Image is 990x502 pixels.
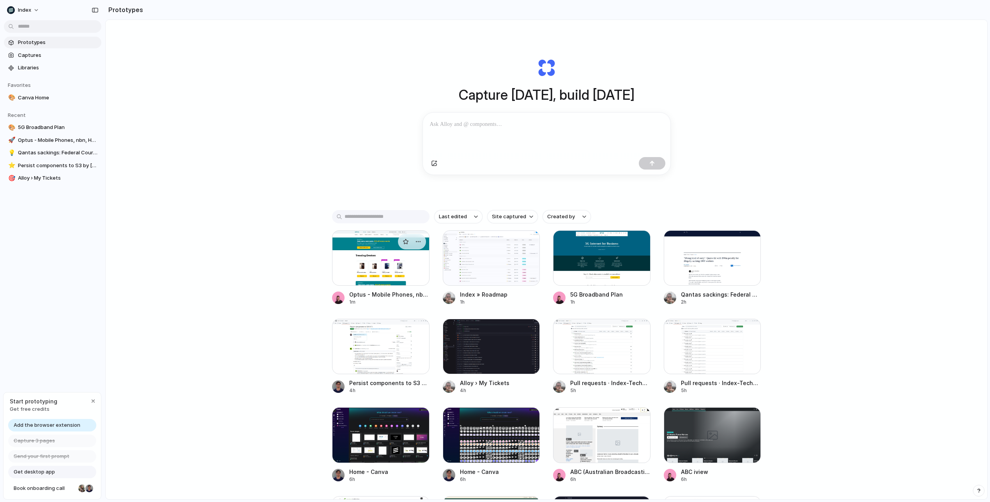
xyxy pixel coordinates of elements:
[4,92,101,104] a: 🎨Canva Home
[8,112,26,118] span: Recent
[8,148,14,157] div: 💡
[18,51,98,59] span: Captures
[460,299,507,306] div: 1h
[14,421,80,429] span: Add the browser extension
[4,122,101,133] a: 🎨5G Broadband Plan
[7,124,15,131] button: 🎨
[18,124,98,131] span: 5G Broadband Plan
[570,290,623,299] div: 5G Broadband Plan
[4,147,101,159] a: 💡Qantas sackings: Federal Court hits airline with $90m penalty for 1800 illegal sackings in [DATE]
[332,319,430,394] a: Persist components to S3 by iaculch · Pull Request #2971 · Index-Technologies/indexPersist compon...
[4,49,101,61] a: Captures
[664,319,761,394] a: Pull requests · Index-Technologies/indexPull requests · Index-Technologies/index5h
[8,93,14,102] div: 🎨
[7,174,15,182] button: 🎯
[459,85,635,105] h1: Capture [DATE], build [DATE]
[460,387,509,394] div: 4h
[18,162,98,170] span: Persist components to S3 by [PERSON_NAME] Request #2971 · Index-Technologies/index
[570,299,623,306] div: 1h
[553,230,651,306] a: 5G Broadband Plan5G Broadband Plan1h
[8,419,96,431] a: Add the browser extension
[681,387,761,394] div: 5h
[570,476,651,483] div: 6h
[7,136,15,144] button: 🚀
[4,37,101,48] a: Prototypes
[681,476,708,483] div: 6h
[10,405,57,413] span: Get free credits
[8,174,14,183] div: 🎯
[570,387,651,394] div: 5h
[553,407,651,483] a: ABC (Australian Broadcasting Corporation)ABC (Australian Broadcasting Corporation)6h
[18,136,98,144] span: Optus - Mobile Phones, nbn, Home Internet, Entertainment and Sport
[681,290,761,299] div: Qantas sackings: Federal Court hits airline with $90m penalty for 1800 illegal sackings in [DATE]
[18,174,98,182] span: Alloy › My Tickets
[8,82,31,88] span: Favorites
[8,161,14,170] div: ⭐
[439,213,467,221] span: Last edited
[349,476,388,483] div: 6h
[8,136,14,145] div: 🚀
[664,230,761,306] a: Qantas sackings: Federal Court hits airline with $90m penalty for 1800 illegal sackings in 2020Qa...
[681,379,761,387] div: Pull requests · Index-Technologies/index
[434,210,483,223] button: Last edited
[78,484,87,493] div: Nicole Kubica
[664,407,761,483] a: ABC iviewABC iview6h
[18,94,98,102] span: Canva Home
[543,210,591,223] button: Created by
[460,468,499,476] div: Home - Canva
[349,387,430,394] div: 4h
[332,230,430,306] a: Optus - Mobile Phones, nbn, Home Internet, Entertainment and SportOptus - Mobile Phones, nbn, Hom...
[570,379,651,387] div: Pull requests · Index-Technologies/index
[460,476,499,483] div: 6h
[681,299,761,306] div: 2h
[10,397,57,405] span: Start prototyping
[4,62,101,74] a: Libraries
[553,319,651,394] a: Pull requests · Index-Technologies/indexPull requests · Index-Technologies/index5h
[4,160,101,171] a: ⭐Persist components to S3 by [PERSON_NAME] Request #2971 · Index-Technologies/index
[8,466,96,478] a: Get desktop app
[18,149,98,157] span: Qantas sackings: Federal Court hits airline with $90m penalty for 1800 illegal sackings in [DATE]
[4,4,43,16] button: Index
[349,379,430,387] div: Persist components to S3 by [PERSON_NAME] Request #2971 · Index-Technologies/index
[443,230,540,306] a: Index » RoadmapIndex » Roadmap1h
[443,407,540,483] a: Home - CanvaHome - Canva6h
[349,290,430,299] div: Optus - Mobile Phones, nbn, Home Internet, Entertainment and Sport
[8,123,14,132] div: 🎨
[570,468,651,476] div: ABC (Australian Broadcasting Corporation)
[443,319,540,394] a: Alloy › My TicketsAlloy › My Tickets4h
[547,213,575,221] span: Created by
[14,468,55,476] span: Get desktop app
[4,134,101,146] a: 🚀Optus - Mobile Phones, nbn, Home Internet, Entertainment and Sport
[105,5,143,14] h2: Prototypes
[18,64,98,72] span: Libraries
[492,213,526,221] span: Site captured
[487,210,538,223] button: Site captured
[681,468,708,476] div: ABC iview
[14,437,55,445] span: Capture 3 pages
[14,453,69,460] span: Send your first prompt
[460,290,507,299] div: Index » Roadmap
[18,39,98,46] span: Prototypes
[349,299,430,306] div: 1m
[8,482,96,495] a: Book onboarding call
[18,6,31,14] span: Index
[460,379,509,387] div: Alloy › My Tickets
[4,172,101,184] a: 🎯Alloy › My Tickets
[14,484,75,492] span: Book onboarding call
[85,484,94,493] div: Christian Iacullo
[7,94,15,102] button: 🎨
[7,149,15,157] button: 💡
[349,468,388,476] div: Home - Canva
[332,407,430,483] a: Home - CanvaHome - Canva6h
[7,162,15,170] button: ⭐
